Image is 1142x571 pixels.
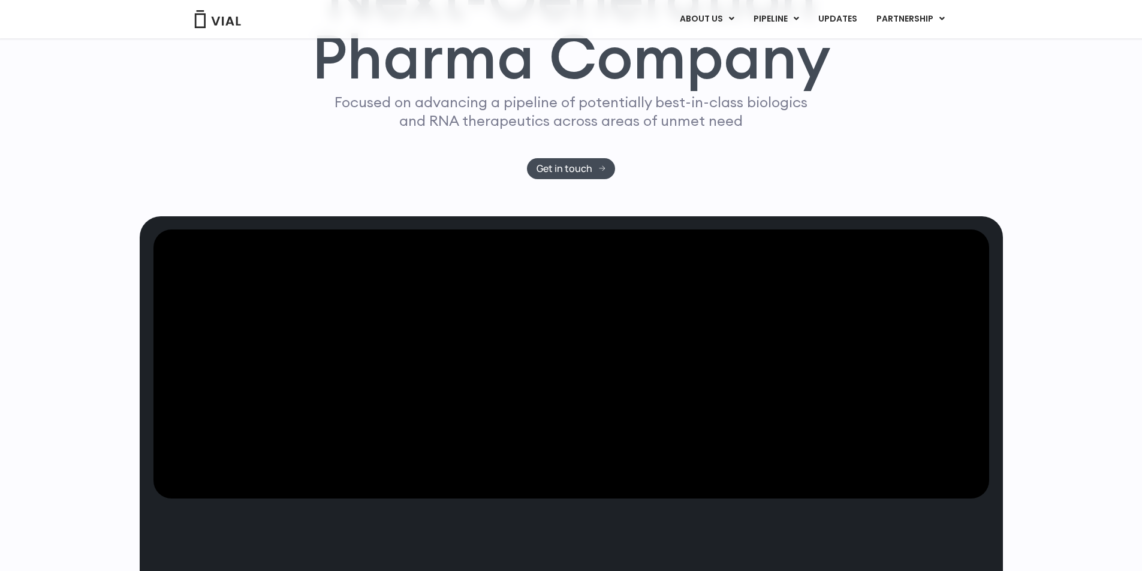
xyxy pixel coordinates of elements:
[194,10,242,28] img: Vial Logo
[670,9,743,29] a: ABOUT USMenu Toggle
[744,9,808,29] a: PIPELINEMenu Toggle
[527,158,615,179] a: Get in touch
[537,164,592,173] span: Get in touch
[809,9,866,29] a: UPDATES
[330,93,813,130] p: Focused on advancing a pipeline of potentially best-in-class biologics and RNA therapeutics acros...
[867,9,954,29] a: PARTNERSHIPMenu Toggle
